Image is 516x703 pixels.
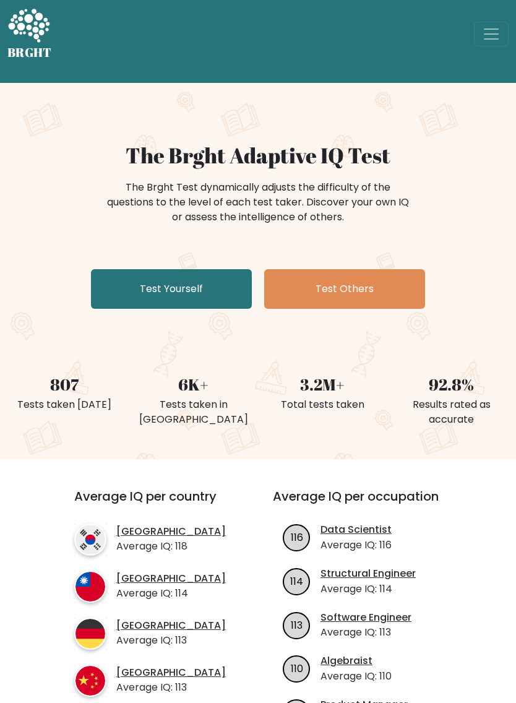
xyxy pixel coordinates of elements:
[74,618,106,650] img: country
[116,619,226,632] a: [GEOGRAPHIC_DATA]
[137,397,251,427] div: Tests taken in [GEOGRAPHIC_DATA]
[116,666,226,679] a: [GEOGRAPHIC_DATA]
[320,655,392,668] a: Algebraist
[74,489,228,519] h3: Average IQ per country
[320,582,416,597] p: Average IQ: 114
[265,373,380,397] div: 3.2M+
[103,180,413,225] div: The Brght Test dynamically adjusts the difficulty of the questions to the level of each test take...
[320,538,392,553] p: Average IQ: 116
[320,524,392,537] a: Data Scientist
[290,574,303,589] text: 114
[116,539,226,554] p: Average IQ: 118
[265,397,380,412] div: Total tests taken
[291,618,303,632] text: 113
[74,665,106,697] img: country
[320,611,411,624] a: Software Engineer
[7,373,122,397] div: 807
[74,571,106,603] img: country
[7,5,52,63] a: BRGHT
[291,662,303,676] text: 110
[74,524,106,556] img: country
[395,397,509,427] div: Results rated as accurate
[137,373,251,397] div: 6K+
[116,586,226,601] p: Average IQ: 114
[7,142,509,168] h1: The Brght Adaptive IQ Test
[7,397,122,412] div: Tests taken [DATE]
[116,525,226,538] a: [GEOGRAPHIC_DATA]
[291,530,303,545] text: 116
[273,489,457,519] h3: Average IQ per occupation
[474,22,509,46] button: Toggle navigation
[91,269,252,309] a: Test Yourself
[7,45,52,60] h5: BRGHT
[320,567,416,580] a: Structural Engineer
[320,625,411,640] p: Average IQ: 113
[116,572,226,585] a: [GEOGRAPHIC_DATA]
[116,680,226,695] p: Average IQ: 113
[395,373,509,397] div: 92.8%
[320,669,392,684] p: Average IQ: 110
[116,633,226,648] p: Average IQ: 113
[264,269,425,309] a: Test Others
